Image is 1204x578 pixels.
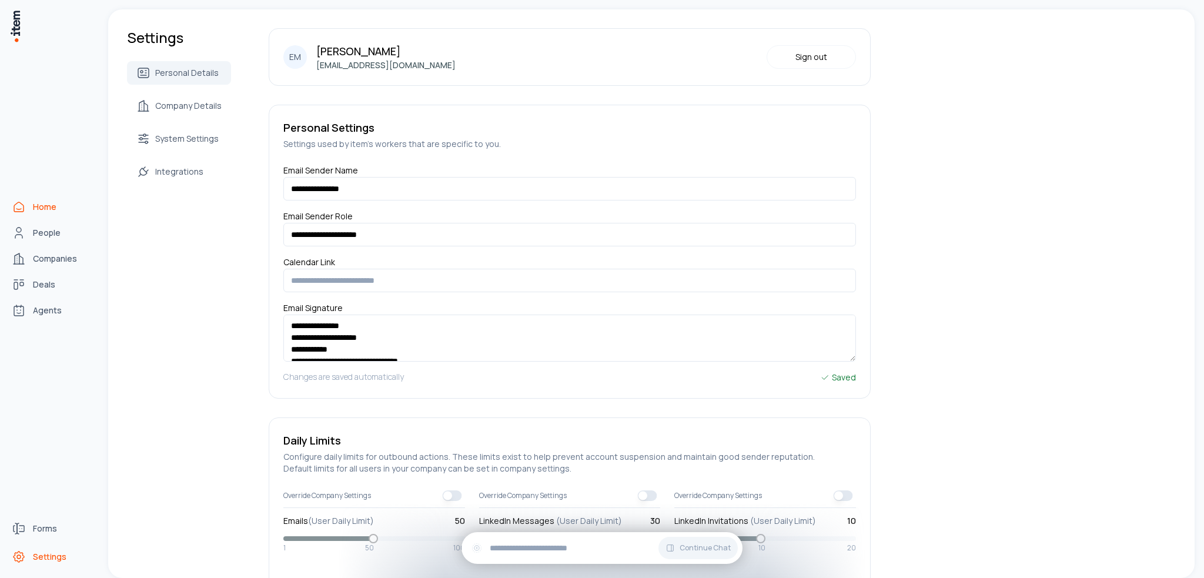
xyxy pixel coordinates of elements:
label: LinkedIn Invitations [674,515,816,527]
h5: Settings used by item's workers that are specific to you. [283,138,856,150]
span: Company Details [155,100,222,112]
span: Home [33,201,56,213]
a: Agents [7,299,96,322]
span: System Settings [155,133,219,145]
h1: Settings [127,28,231,47]
span: 10 [847,515,856,527]
span: Continue Chat [680,543,731,553]
span: Integrations [155,166,203,178]
h5: Personal Settings [283,119,856,136]
label: Email Sender Role [283,211,353,226]
a: Company Details [127,94,231,118]
div: EM [283,45,307,69]
h5: Changes are saved automatically [283,371,404,384]
h5: Daily Limits [283,432,856,449]
span: Agents [33,305,62,316]
span: Personal Details [155,67,219,79]
span: Settings [33,551,66,563]
span: 1 [283,543,286,553]
a: Forms [7,517,96,540]
p: [PERSON_NAME] [316,43,456,59]
button: Continue Chat [658,537,738,559]
span: Override Company Settings [283,491,371,500]
span: Override Company Settings [674,491,762,500]
label: Calendar Link [283,256,335,272]
p: [EMAIL_ADDRESS][DOMAIN_NAME] [316,59,456,71]
span: 50 [455,515,465,527]
span: 50 [365,543,374,553]
a: Integrations [127,160,231,183]
span: Companies [33,253,77,265]
a: People [7,221,96,245]
a: Home [7,195,96,219]
span: 10 [758,543,765,553]
a: Companies [7,247,96,270]
label: Email Sender Name [283,165,358,181]
a: System Settings [127,127,231,151]
label: Email Signature [283,302,343,318]
label: Emails [283,515,374,527]
a: Settings [7,545,96,569]
span: (User Daily Limit) [556,515,622,526]
span: People [33,227,61,239]
div: Saved [820,371,856,384]
div: Continue Chat [461,532,743,564]
label: LinkedIn Messages [479,515,622,527]
span: 20 [847,543,856,553]
span: (User Daily Limit) [308,515,374,526]
button: Sign out [767,45,856,69]
span: Override Company Settings [479,491,567,500]
span: Deals [33,279,55,290]
img: Item Brain Logo [9,9,21,43]
a: Deals [7,273,96,296]
span: (User Daily Limit) [750,515,816,526]
span: 100 [453,543,465,553]
span: 30 [650,515,660,527]
a: Personal Details [127,61,231,85]
h5: Configure daily limits for outbound actions. These limits exist to help prevent account suspensio... [283,451,856,475]
span: Forms [33,523,57,534]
